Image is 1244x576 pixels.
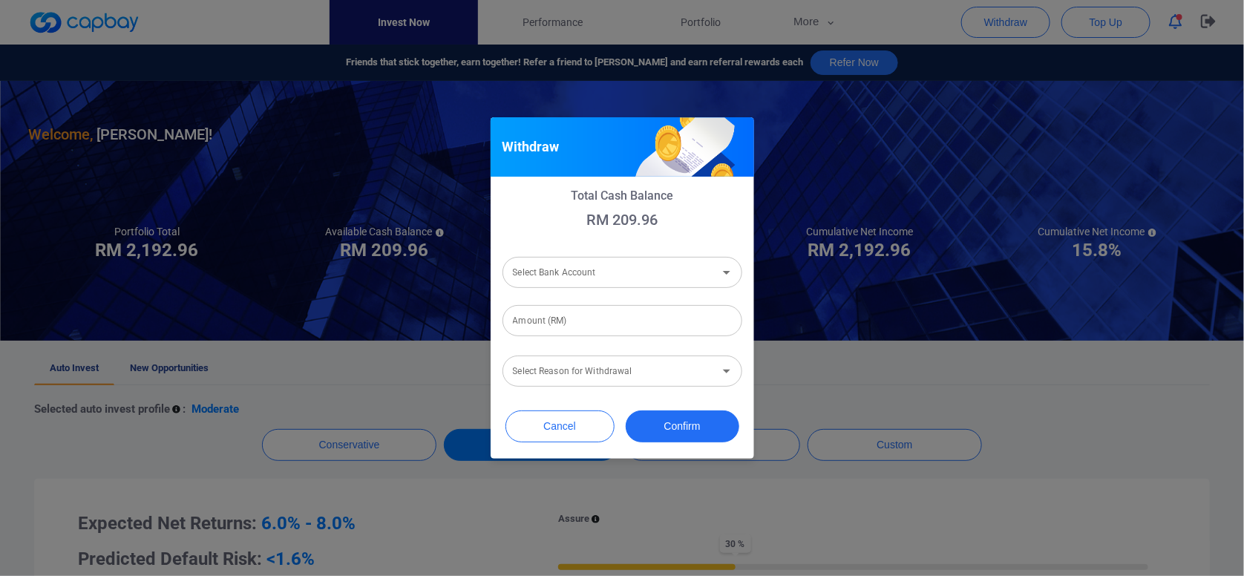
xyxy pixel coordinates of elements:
button: Cancel [505,410,615,442]
button: Confirm [626,410,739,442]
p: Total Cash Balance [502,189,742,203]
p: RM 209.96 [502,211,742,229]
button: Open [716,262,737,283]
h5: Withdraw [502,138,560,156]
button: Open [716,361,737,382]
